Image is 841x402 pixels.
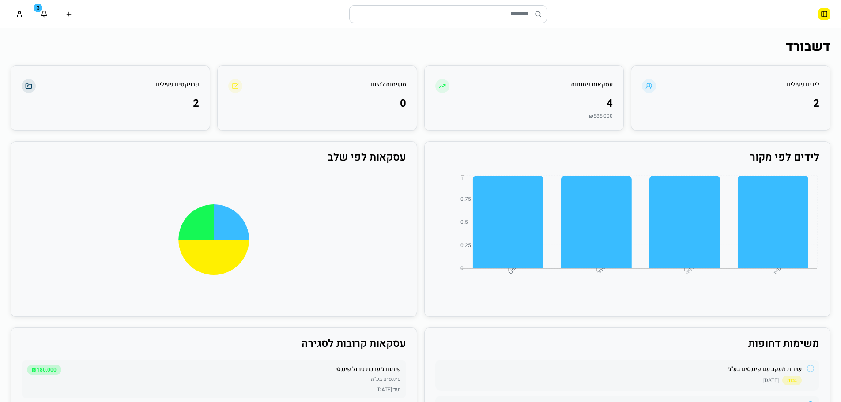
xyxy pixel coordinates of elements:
[642,97,819,111] div: 2
[35,5,53,23] button: 3
[595,264,607,276] tspan: אתר
[155,80,199,89] div: פרויקטים פעילים
[65,365,401,374] p: פיתוח מערכת ניהול פיננסי
[435,113,613,120] p: ₪585,000
[27,365,61,375] div: ₪ 180,000
[27,386,401,393] p: יעד: [DATE]
[435,97,613,111] div: 4
[460,241,471,249] tspan: 0.25
[22,338,406,349] div: עסקאות קרובות לסגירה
[11,39,830,55] h1: דשבורד
[435,338,820,349] div: משימות דחופות
[763,377,779,384] span: [DATE]
[65,376,401,383] p: פיננסים בע"מ
[228,97,406,111] div: 0
[460,195,471,203] tspan: 0.75
[22,97,199,111] div: 2
[435,152,820,163] div: לידים לפי מקור
[460,264,463,272] tspan: 0
[441,365,802,374] p: שיחת מעקב עם פיננסים בע"מ
[571,80,613,89] div: עסקאות פתוחות
[370,80,406,89] div: משימות להיום
[683,261,698,276] tspan: הפניה
[460,218,468,226] tspan: 0.5
[34,4,42,12] div: 3
[786,80,819,89] div: לידים פעילים
[782,376,802,385] div: גבוה
[460,175,463,183] tspan: 1
[22,152,406,163] div: עסקאות לפי שלב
